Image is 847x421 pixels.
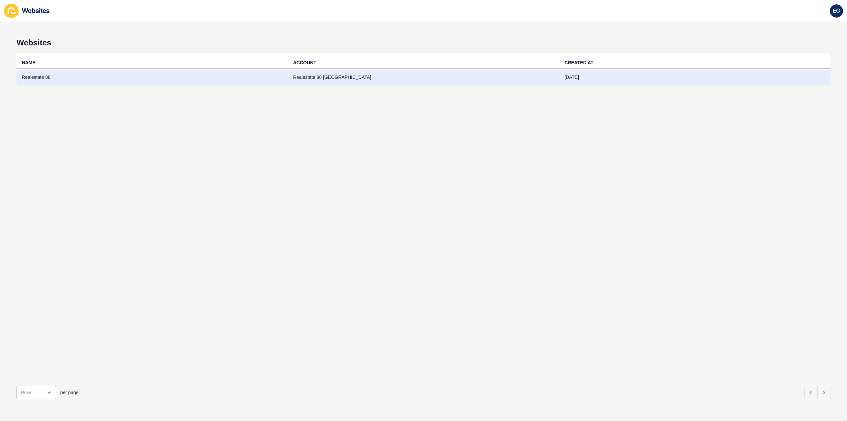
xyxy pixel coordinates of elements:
[17,38,830,47] h1: Websites
[60,389,78,396] span: per page
[17,69,288,85] td: Realestate 88
[293,59,316,66] div: ACCOUNT
[559,69,830,85] td: [DATE]
[17,386,56,399] div: open menu
[832,8,840,14] span: EG
[22,59,35,66] div: NAME
[288,69,559,85] td: Realestate 88 [GEOGRAPHIC_DATA]
[564,59,594,66] div: CREATED AT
